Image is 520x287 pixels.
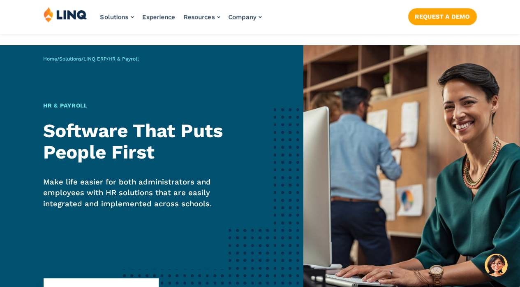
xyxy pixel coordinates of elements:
span: Company [229,13,257,21]
a: Request a Demo [408,8,477,25]
span: Resources [184,13,215,21]
span: HR & Payroll [109,56,139,62]
span: / / / [43,56,139,62]
a: Solutions [59,56,81,62]
a: Home [43,56,57,62]
span: Solutions [100,13,129,21]
nav: Primary Navigation [100,7,262,34]
p: Make life easier for both administrators and employees with HR solutions that are easily integrat... [43,177,248,209]
img: LINQ | K‑12 Software [44,7,87,22]
a: LINQ ERP [83,56,106,62]
nav: Button Navigation [408,7,477,25]
a: Solutions [100,13,134,21]
button: Hello, have a question? Let’s chat. [485,254,508,277]
a: Experience [142,13,176,21]
h1: HR & Payroll [43,101,248,110]
a: Company [229,13,262,21]
a: Resources [184,13,220,21]
strong: Software That Puts People First [43,120,223,163]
